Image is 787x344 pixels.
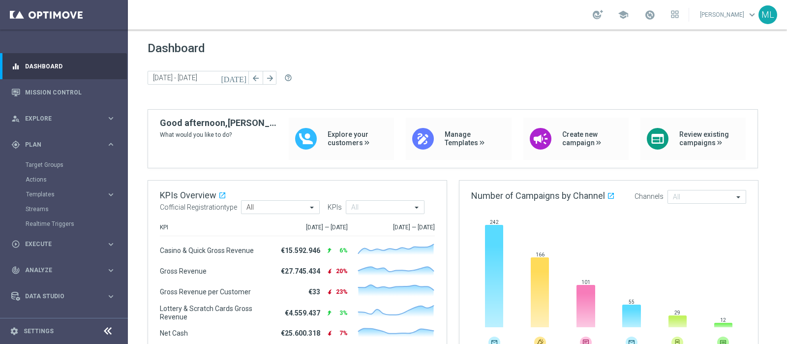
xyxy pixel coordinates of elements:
div: Templates [26,187,127,202]
span: Templates [26,191,96,197]
i: keyboard_arrow_right [106,292,116,301]
button: track_changes Analyze keyboard_arrow_right [11,266,116,274]
i: keyboard_arrow_right [106,266,116,275]
span: Data Studio [25,293,106,299]
i: keyboard_arrow_right [106,240,116,249]
div: Analyze [11,266,106,275]
div: Plan [11,140,106,149]
div: ML [758,5,777,24]
a: Optibot [25,310,103,336]
span: Plan [25,142,106,148]
button: Templates keyboard_arrow_right [26,190,116,198]
div: Data Studio [11,292,106,301]
button: Mission Control [11,89,116,96]
button: person_search Explore keyboard_arrow_right [11,115,116,123]
a: [PERSON_NAME]keyboard_arrow_down [699,7,758,22]
div: Actions [26,172,127,187]
span: keyboard_arrow_down [747,9,757,20]
i: equalizer [11,62,20,71]
span: school [618,9,629,20]
button: gps_fixed Plan keyboard_arrow_right [11,141,116,149]
i: keyboard_arrow_right [106,140,116,149]
button: Data Studio keyboard_arrow_right [11,292,116,300]
div: Execute [11,240,106,249]
button: equalizer Dashboard [11,63,116,70]
a: Settings [24,328,54,334]
i: gps_fixed [11,140,20,149]
button: play_circle_outline Execute keyboard_arrow_right [11,240,116,248]
i: keyboard_arrow_right [106,114,116,123]
a: Realtime Triggers [26,220,102,228]
a: Mission Control [25,79,116,105]
a: Actions [26,176,102,184]
div: Mission Control [11,79,116,105]
div: Explore [11,114,106,123]
i: play_circle_outline [11,240,20,249]
div: Target Groups [26,157,127,172]
a: Dashboard [25,53,116,79]
span: Analyze [25,267,106,273]
i: keyboard_arrow_right [106,190,116,199]
i: settings [10,327,19,336]
div: Optibot [11,310,116,336]
span: Explore [25,116,106,122]
div: Dashboard [11,53,116,79]
div: Streams [26,202,127,217]
i: track_changes [11,266,20,275]
i: person_search [11,114,20,123]
a: Target Groups [26,161,102,169]
span: Execute [25,241,106,247]
div: Realtime Triggers [26,217,127,231]
a: Streams [26,205,102,213]
div: Templates [26,191,106,197]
